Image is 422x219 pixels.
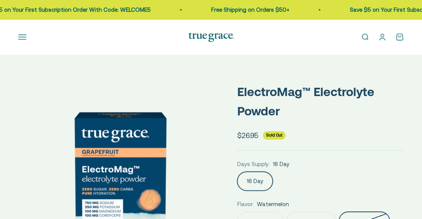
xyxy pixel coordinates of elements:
span: Watermelon [257,200,289,209]
sold-out-badge: Sold Out [263,131,286,140]
legend: Flavor: [237,200,254,209]
span: 16 Day [273,160,289,169]
a: Free Shipping on Orders $50+ [211,6,289,13]
p: ElectroMag™ Electrolyte Powder [237,82,404,121]
legend: Days Supply: [237,160,270,169]
sale-price: $26.95 [237,130,258,141]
